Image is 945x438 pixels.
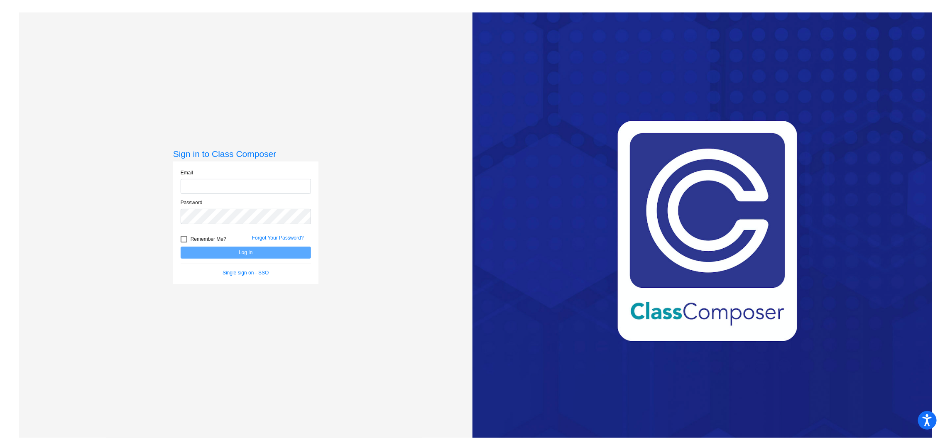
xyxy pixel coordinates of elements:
[191,234,226,244] span: Remember Me?
[223,270,269,276] a: Single sign on - SSO
[173,149,318,159] h3: Sign in to Class Composer
[181,199,203,206] label: Password
[181,247,311,259] button: Log In
[252,235,304,241] a: Forgot Your Password?
[181,169,193,176] label: Email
